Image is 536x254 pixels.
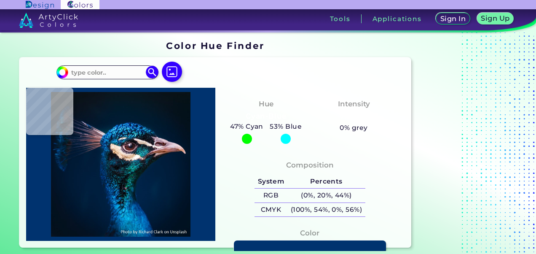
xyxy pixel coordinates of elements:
img: img_pavlin.jpg [30,92,211,237]
h4: Color [300,227,319,239]
input: type color.. [68,67,147,78]
h5: (100%, 54%, 0%, 56%) [287,203,365,217]
h3: Tools [330,16,351,22]
h4: Composition [286,159,334,171]
img: icon search [146,66,158,78]
h3: Cyan-Blue [242,111,290,122]
img: icon picture [162,62,182,82]
h5: 47% Cyan [227,121,266,132]
a: Sign In [437,14,469,24]
h5: Percents [287,175,365,189]
h4: Hue [259,98,273,110]
h5: 53% Blue [267,121,305,132]
h5: System [255,175,287,189]
h5: RGB [255,189,287,203]
h1: Color Hue Finder [166,39,264,52]
h5: Sign Up [482,15,509,22]
h4: Intensity [338,98,370,110]
h5: Sign In [442,16,465,22]
ins: Blocked (selector): [415,38,520,251]
a: Sign Up [479,14,512,24]
h5: CMYK [255,203,287,217]
h3: Vibrant [335,111,372,122]
h5: 0% grey [340,122,367,133]
img: logo_artyclick_colors_white.svg [19,13,78,28]
img: ArtyClick Design logo [26,1,54,9]
h5: (0%, 20%, 44%) [287,189,365,203]
h3: Applications [373,16,422,22]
